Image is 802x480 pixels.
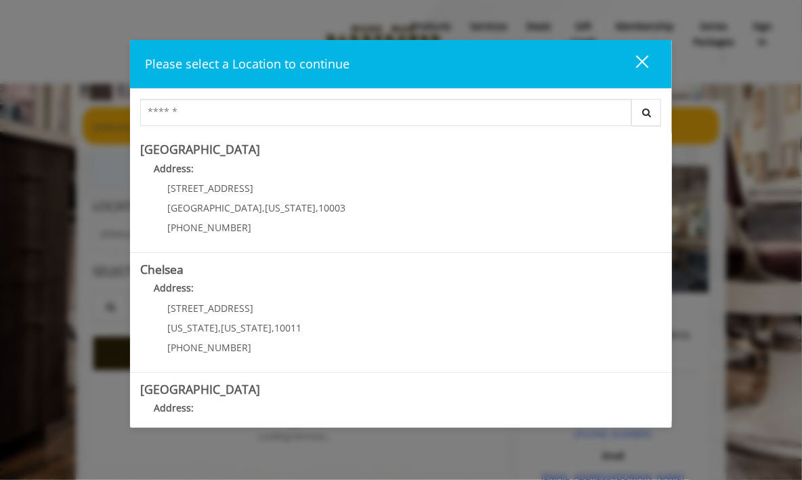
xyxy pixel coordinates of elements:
span: , [218,321,221,334]
span: [US_STATE] [265,201,316,214]
b: Address: [154,401,194,414]
span: [STREET_ADDRESS] [167,182,253,195]
div: close dialog [620,54,648,75]
span: Please select a Location to continue [145,56,350,72]
span: 10003 [318,201,345,214]
b: Address: [154,281,194,294]
span: 10011 [274,321,301,334]
b: [GEOGRAPHIC_DATA] [140,141,260,157]
span: , [262,201,265,214]
span: , [272,321,274,334]
span: [GEOGRAPHIC_DATA] [167,201,262,214]
span: [PHONE_NUMBER] [167,341,251,354]
i: Search button [639,108,654,117]
span: [US_STATE] [167,321,218,334]
button: close dialog [611,50,657,78]
b: [GEOGRAPHIC_DATA] [140,381,260,397]
span: [STREET_ADDRESS] [167,302,253,315]
div: Center Select [140,99,662,133]
input: Search Center [140,99,632,126]
b: Chelsea [140,261,184,277]
b: Address: [154,162,194,175]
span: [PHONE_NUMBER] [167,221,251,234]
span: , [316,201,318,214]
span: [US_STATE] [221,321,272,334]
